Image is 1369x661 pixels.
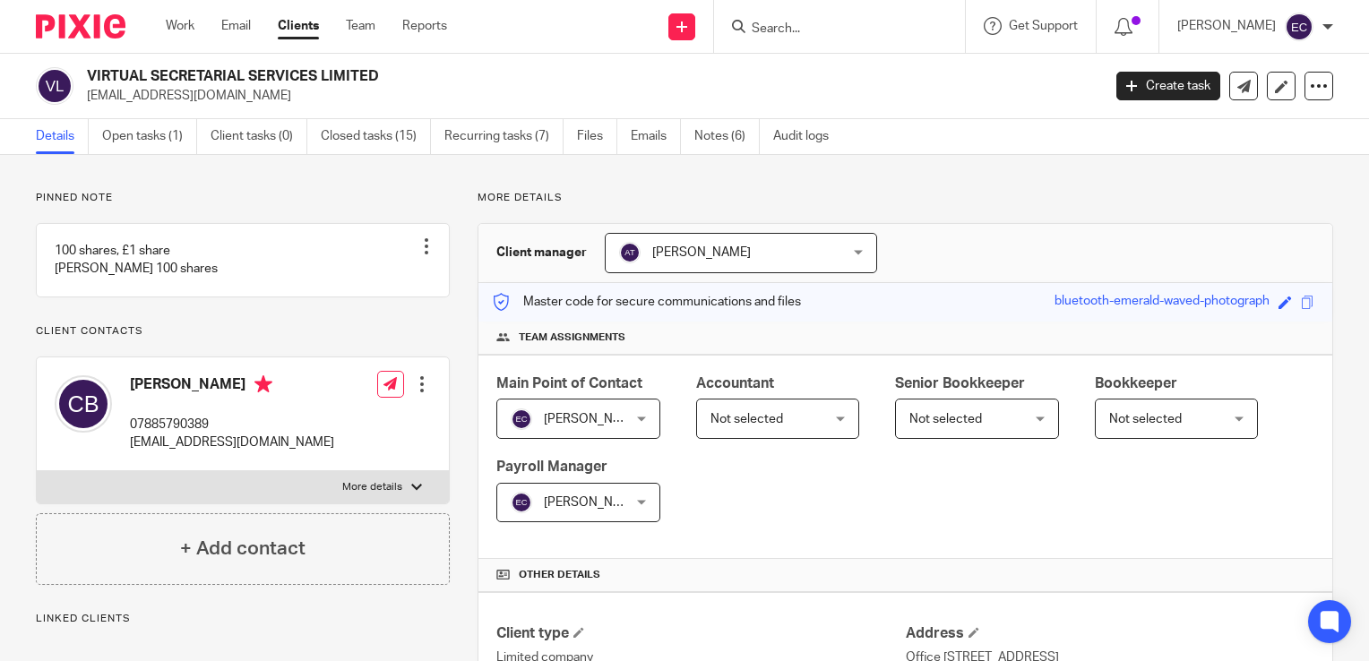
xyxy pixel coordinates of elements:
[694,119,760,154] a: Notes (6)
[1116,72,1220,100] a: Create task
[444,119,564,154] a: Recurring tasks (7)
[519,330,625,345] span: Team assignments
[909,413,982,425] span: Not selected
[773,119,842,154] a: Audit logs
[1095,376,1177,391] span: Bookkeeper
[652,246,751,259] span: [PERSON_NAME]
[130,375,334,398] h4: [PERSON_NAME]
[278,17,319,35] a: Clients
[87,67,889,86] h2: VIRTUAL SECRETARIAL SERVICES LIMITED
[906,624,1314,643] h4: Address
[180,535,306,562] h4: + Add contact
[130,434,334,451] p: [EMAIL_ADDRESS][DOMAIN_NAME]
[496,624,905,643] h4: Client type
[87,87,1089,105] p: [EMAIL_ADDRESS][DOMAIN_NAME]
[102,119,197,154] a: Open tasks (1)
[496,459,607,474] span: Payroll Manager
[696,376,774,391] span: Accountant
[492,293,801,311] p: Master code for secure communications and files
[342,480,402,494] p: More details
[496,376,642,391] span: Main Point of Contact
[402,17,447,35] a: Reports
[710,413,783,425] span: Not selected
[346,17,375,35] a: Team
[1055,292,1270,313] div: bluetooth-emerald-waved-photograph
[496,244,587,262] h3: Client manager
[1009,20,1078,32] span: Get Support
[1109,413,1182,425] span: Not selected
[619,242,641,263] img: svg%3E
[511,492,532,513] img: svg%3E
[130,416,334,434] p: 07885790389
[321,119,431,154] a: Closed tasks (15)
[750,21,911,38] input: Search
[631,119,681,154] a: Emails
[544,413,642,425] span: [PERSON_NAME]
[1177,17,1276,35] p: [PERSON_NAME]
[55,375,112,433] img: svg%3E
[36,324,450,339] p: Client contacts
[211,119,307,154] a: Client tasks (0)
[36,191,450,205] p: Pinned note
[254,375,272,393] i: Primary
[1285,13,1313,41] img: svg%3E
[895,376,1025,391] span: Senior Bookkeeper
[36,14,125,39] img: Pixie
[544,496,642,509] span: [PERSON_NAME]
[36,119,89,154] a: Details
[36,612,450,626] p: Linked clients
[577,119,617,154] a: Files
[519,568,600,582] span: Other details
[478,191,1333,205] p: More details
[221,17,251,35] a: Email
[36,67,73,105] img: svg%3E
[166,17,194,35] a: Work
[511,408,532,430] img: svg%3E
